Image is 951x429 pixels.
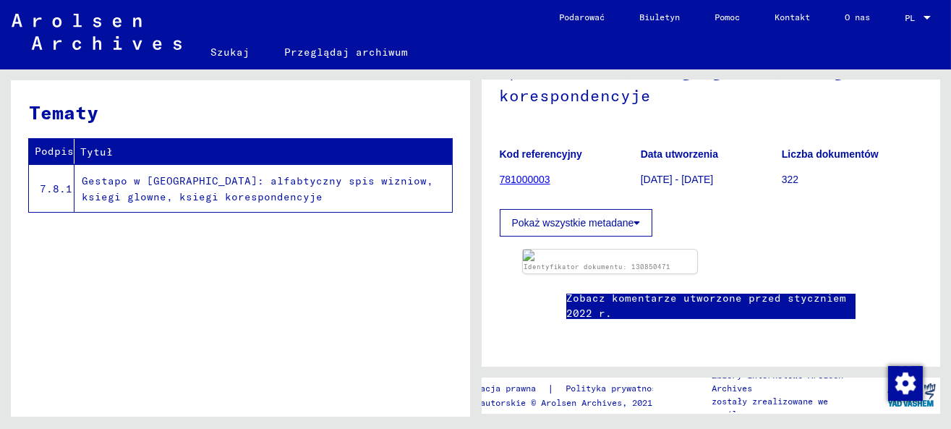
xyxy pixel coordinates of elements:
button: Pokaż wszystkie metadane [500,209,653,237]
font: O nas [845,12,870,22]
a: Polityka prywatności [554,381,684,396]
font: Podarować [559,12,605,22]
font: Biuletyn [639,12,680,22]
font: Zobacz komentarze utworzone przed styczniem 2022 r. [566,292,846,320]
font: Pomoc [715,12,740,22]
font: PL [905,12,915,23]
font: Polityka prywatności [566,383,667,394]
font: Kod referencyjny [500,148,582,160]
font: Prawa autorskie © Arolsen Archives, 2021 [450,397,652,408]
a: Przeglądaj archiwum [267,35,425,69]
font: Tematy [29,101,98,124]
a: Informacja prawna [450,381,547,396]
font: zostały zrealizowane we współpracy z [712,396,828,420]
font: Przeglądaj archiwum [284,46,408,59]
font: [DATE] - [DATE] [641,174,714,185]
img: Arolsen_neg.svg [12,14,182,50]
img: 001.jpg [523,250,698,261]
a: 781000003 [500,174,550,185]
font: Tytuł [80,145,113,158]
font: Gestapo w [GEOGRAPHIC_DATA]: alfabtyczny spis wizniow, ksiegi glowne, ksiegi korespondencyje [82,174,433,204]
a: Identyfikator dokumentu: 130850471 [524,263,670,271]
font: Podpis [35,145,74,158]
font: 7.8.1 [40,182,72,195]
font: Szukaj [210,46,250,59]
font: Kontakt [775,12,810,22]
font: Data utworzenia [641,148,718,160]
a: Szukaj [193,35,267,69]
font: Informacja prawna [450,383,536,394]
font: Pokaż wszystkie metadane [512,217,634,229]
font: | [547,382,554,395]
font: 322 [782,174,798,185]
img: yv_logo.png [884,377,939,413]
font: Liczba dokumentów [782,148,879,160]
a: Zobacz komentarze utworzone przed styczniem 2022 r. [566,291,856,321]
img: Zmiana zgody [888,366,923,401]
